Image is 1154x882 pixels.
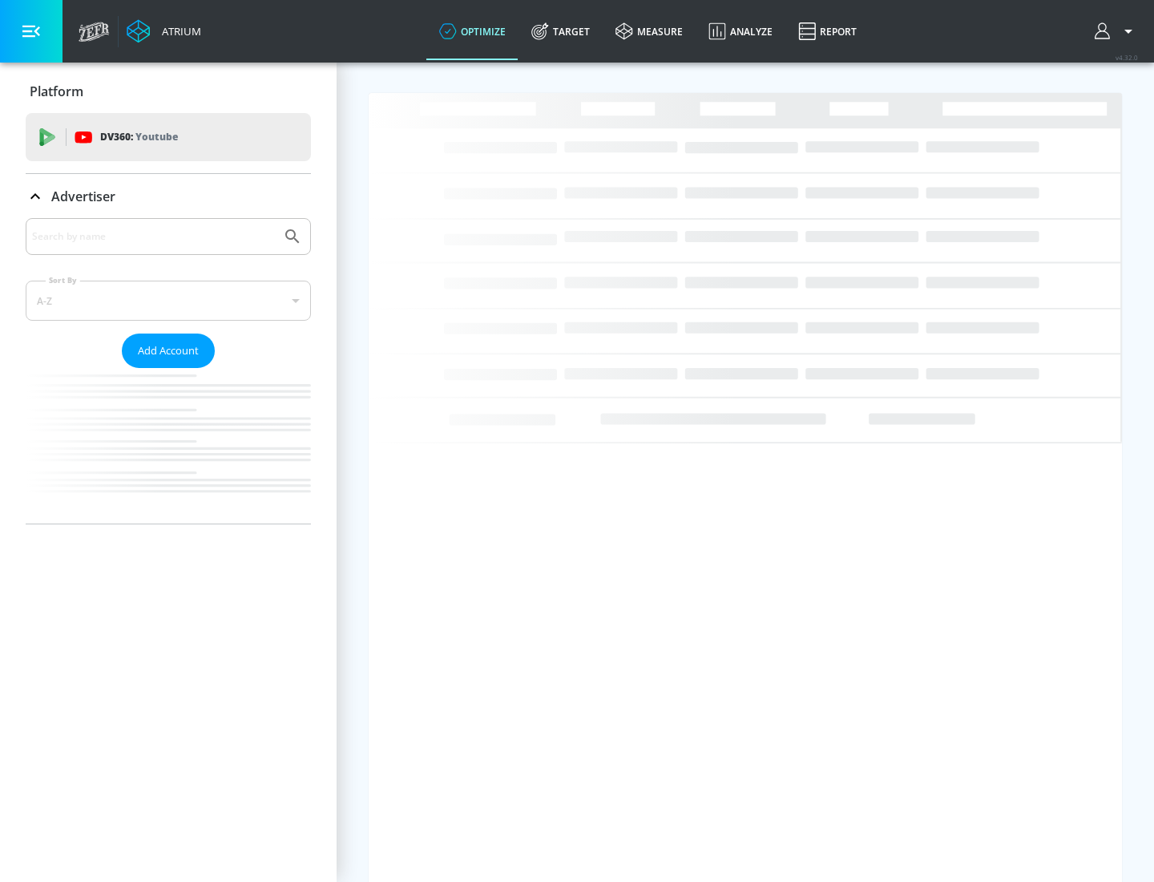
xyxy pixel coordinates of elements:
[26,113,311,161] div: DV360: Youtube
[696,2,785,60] a: Analyze
[518,2,603,60] a: Target
[30,83,83,100] p: Platform
[155,24,201,38] div: Atrium
[32,226,275,247] input: Search by name
[26,218,311,524] div: Advertiser
[46,275,80,285] label: Sort By
[138,342,199,360] span: Add Account
[26,281,311,321] div: A-Z
[426,2,518,60] a: optimize
[122,334,215,368] button: Add Account
[100,128,178,146] p: DV360:
[135,128,178,145] p: Youtube
[26,368,311,524] nav: list of Advertiser
[26,69,311,114] div: Platform
[127,19,201,43] a: Atrium
[603,2,696,60] a: measure
[785,2,870,60] a: Report
[51,188,115,205] p: Advertiser
[26,174,311,219] div: Advertiser
[1116,53,1138,62] span: v 4.32.0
